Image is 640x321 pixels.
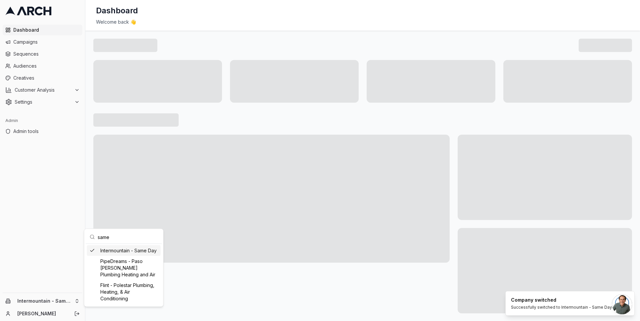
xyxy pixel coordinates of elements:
h1: Dashboard [96,5,138,16]
span: Customer Analysis [15,87,72,93]
span: Intermountain - Same Day [17,298,72,304]
button: Log out [72,309,82,318]
div: Flint - Polestar Plumbing, Heating, & Air Conditioning [87,280,161,304]
span: Sequences [13,51,80,57]
input: Search company... [98,230,158,244]
div: Open chat [612,294,632,314]
span: Dashboard [13,27,80,33]
span: Campaigns [13,39,80,45]
span: Settings [15,99,72,105]
div: Admin [3,115,82,126]
div: Successfully switched to Intermountain - Same Day [511,305,612,310]
div: Welcome back 👋 [96,19,629,25]
div: Intermountain - Same Day [87,245,161,256]
span: Creatives [13,75,80,81]
div: Suggestions [86,244,162,305]
div: Company switched [511,297,612,303]
span: Audiences [13,63,80,69]
a: [PERSON_NAME] [17,310,67,317]
span: Admin tools [13,128,80,135]
div: PipeDreams - Paso [PERSON_NAME] Plumbing Heating and Air [87,256,161,280]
